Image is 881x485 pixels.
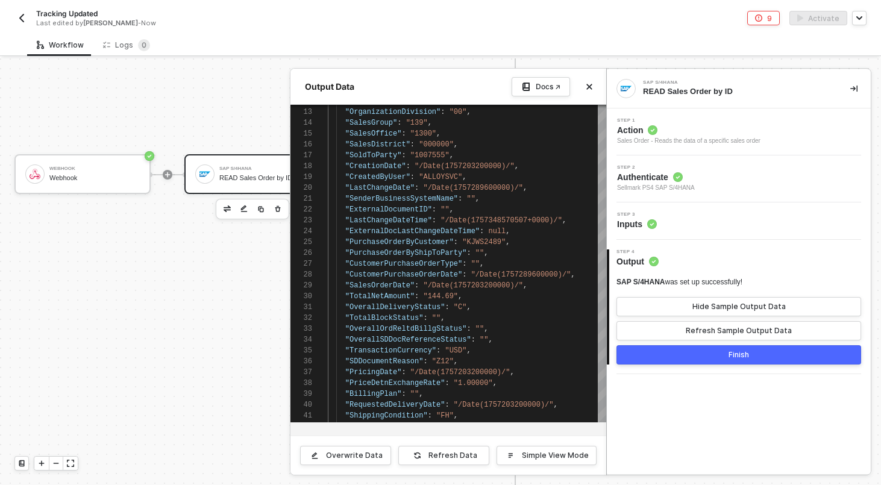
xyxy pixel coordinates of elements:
button: Refresh Sample Output Data [616,321,861,340]
span: icon-error-page [755,14,762,22]
div: Workflow [37,40,84,50]
span: "00" [450,108,467,116]
div: 36 [290,356,312,367]
button: activateActivate [789,11,847,25]
span: "FH" [436,411,454,420]
span: : [406,162,410,171]
span: "" [440,205,449,214]
div: was set up successfully! [616,277,742,287]
span: "/Date(1757203200000)/" [454,401,554,409]
img: back [17,13,27,23]
span: "/Date(1757348570507+0000)/" [440,216,562,225]
div: Step 1Action Sales Order - Reads the data of a specific sales order [607,118,871,146]
span: "PriceDetnExchangeRate" [345,379,445,387]
div: Step 3Inputs [607,212,871,230]
span: , [571,271,575,279]
button: 9 [747,11,780,25]
button: Simple View Mode [497,446,597,465]
span: : [480,227,484,236]
span: Step 2 [617,165,695,170]
span: Step 4 [616,249,659,254]
span: : [423,357,427,366]
span: , [454,357,458,366]
span: "SalesGroup" [345,119,397,127]
div: 18 [290,161,312,172]
div: 17 [290,150,312,161]
div: 15 [290,128,312,139]
span: : [445,303,449,311]
div: 21 [290,193,312,204]
span: "SoldToParty" [345,151,402,160]
span: , [506,238,510,246]
span: "TotalNetAmount" [345,292,415,301]
div: 39 [290,389,312,399]
div: Output Data [300,81,359,93]
span: "RequestedDeliveryDate" [345,401,445,409]
span: : [436,346,440,355]
div: 9 [767,13,772,23]
span: "Z12" [432,357,454,366]
button: Overwrite Data [300,446,391,465]
span: "SalesDistrict" [345,140,410,149]
span: Tracking Updated [36,8,98,19]
span: : [401,151,406,160]
span: "" [475,325,484,333]
a: Docs ↗ [512,77,570,96]
span: icon-collapse-right [850,85,857,92]
span: , [515,162,519,171]
span: Action [617,124,760,136]
span: "LastChangeDateTime" [345,216,432,225]
span: "PurchaseOrderByShipToParty" [345,249,467,257]
div: Step 4Output SAP S/4HANAwas set up successfully!Hide Sample Output DataRefresh Sample Output Data... [607,249,871,365]
div: 23 [290,215,312,226]
div: 22 [290,204,312,215]
span: "OverallSDDocReferenceStatus" [345,336,471,344]
span: "/Date(1757289600000)/" [471,271,571,279]
span: , [458,292,462,301]
span: : [415,281,419,290]
div: 38 [290,378,312,389]
div: 40 [290,399,312,410]
span: "/Date(1757289600000)/" [423,184,523,192]
span: : [462,260,466,268]
div: 32 [290,313,312,324]
button: Close [582,80,597,94]
div: 30 [290,291,312,302]
div: 31 [290,302,312,313]
span: : [401,390,406,398]
span: , [488,336,492,344]
span: "/Date(1757203200000)/" [410,368,510,377]
span: "BillingPlan" [345,390,402,398]
span: "USD" [445,346,466,355]
button: Finish [616,345,861,365]
div: 26 [290,248,312,258]
span: : [462,271,466,279]
span: "" [480,336,488,344]
span: "ShippingCondition" [345,411,428,420]
span: "CustomerPurchaseOrderType" [345,260,462,268]
div: 37 [290,367,312,378]
span: , [506,227,510,236]
button: back [14,11,29,25]
span: , [454,411,458,420]
span: , [554,401,558,409]
span: , [562,216,566,225]
span: "LastChangeDate" [345,184,415,192]
span: : [440,108,445,116]
span: "1007555" [410,151,450,160]
span: "144.69" [423,292,458,301]
span: : [466,249,471,257]
span: icon-close [586,83,593,90]
span: "SalesOrderDate" [345,281,415,290]
span: : [401,368,406,377]
span: , [440,314,445,322]
button: Refresh Data [398,446,489,465]
span: , [462,173,466,181]
span: , [454,140,458,149]
span: "C" [454,303,467,311]
span: : [423,314,427,322]
span: : [471,336,475,344]
span: : [397,119,401,127]
span: "000000" [419,140,454,149]
span: , [450,205,454,214]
